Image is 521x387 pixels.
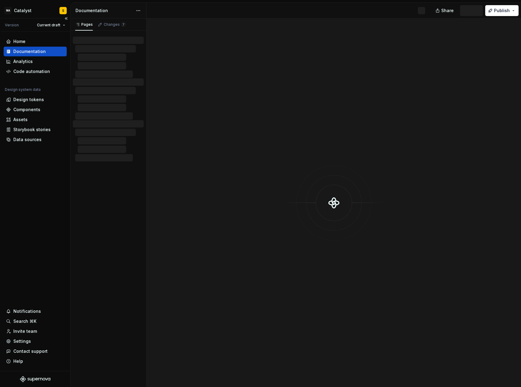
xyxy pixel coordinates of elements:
[13,127,51,133] div: Storybook stories
[5,23,19,28] div: Version
[1,4,69,17] button: MACatalystS
[4,346,67,356] button: Contact support
[13,58,33,64] div: Analytics
[4,356,67,366] button: Help
[4,336,67,346] a: Settings
[13,68,50,74] div: Code automation
[485,5,519,16] button: Publish
[4,37,67,46] a: Home
[34,21,68,29] button: Current draft
[4,306,67,316] button: Notifications
[62,14,70,23] button: Collapse sidebar
[37,23,60,28] span: Current draft
[4,105,67,114] a: Components
[13,308,41,314] div: Notifications
[441,8,454,14] span: Share
[432,5,458,16] button: Share
[13,48,46,55] div: Documentation
[14,8,32,14] div: Catalyst
[13,328,37,334] div: Invite team
[4,67,67,76] a: Code automation
[76,8,133,14] div: Documentation
[13,107,40,113] div: Components
[13,338,31,344] div: Settings
[5,87,41,92] div: Design system data
[4,7,12,14] div: MA
[13,117,28,123] div: Assets
[4,135,67,144] a: Data sources
[62,8,64,13] div: S
[13,318,36,324] div: Search ⌘K
[13,137,42,143] div: Data sources
[20,376,50,382] svg: Supernova Logo
[121,22,126,27] span: 7
[494,8,510,14] span: Publish
[4,47,67,56] a: Documentation
[13,358,23,364] div: Help
[4,125,67,134] a: Storybook stories
[13,348,48,354] div: Contact support
[4,326,67,336] a: Invite team
[13,97,44,103] div: Design tokens
[13,38,25,45] div: Home
[75,22,93,27] div: Pages
[4,115,67,124] a: Assets
[104,22,126,27] div: Changes
[4,316,67,326] button: Search ⌘K
[4,57,67,66] a: Analytics
[4,95,67,104] a: Design tokens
